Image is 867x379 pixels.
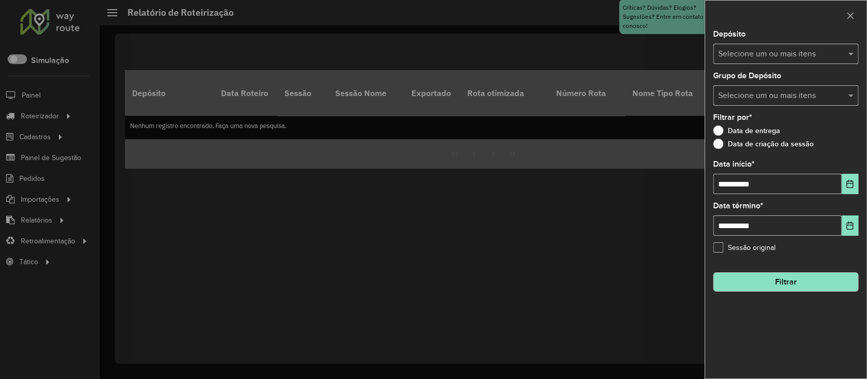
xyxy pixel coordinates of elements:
label: Data término [713,200,763,212]
label: Filtrar por [713,111,752,123]
label: Sessão original [713,242,776,253]
label: Depósito [713,28,746,40]
label: Data de entrega [713,125,780,136]
label: Data de criação da sessão [713,139,814,149]
button: Filtrar [713,272,858,292]
label: Data início [713,158,755,170]
button: Choose Date [842,215,858,236]
label: Grupo de Depósito [713,70,781,82]
button: Choose Date [842,174,858,194]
